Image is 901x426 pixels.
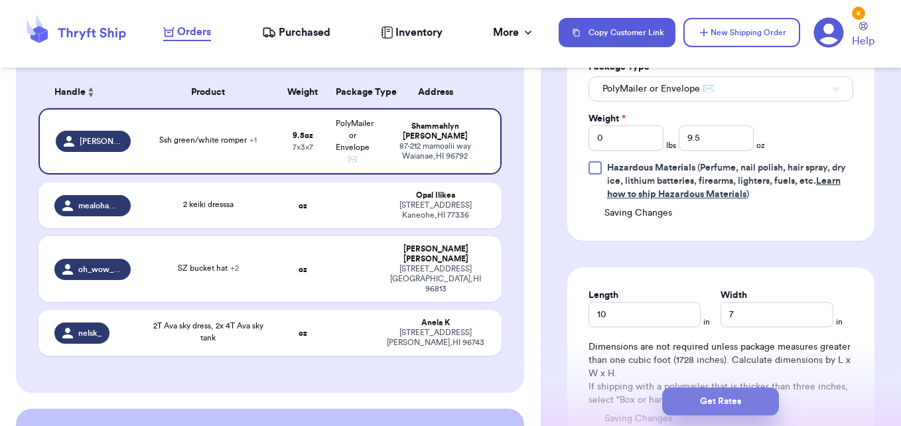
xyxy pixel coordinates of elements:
[721,289,747,302] label: Width
[378,76,502,108] th: Address
[153,322,263,342] span: 2T Ava sky dress, 2x 4T Ava sky tank
[589,112,626,125] label: Weight
[756,140,765,151] span: oz
[559,18,675,47] button: Copy Customer Link
[385,244,486,264] div: [PERSON_NAME] [PERSON_NAME]
[852,7,865,20] div: 6
[328,76,378,108] th: Package Type
[604,206,672,220] span: Saving Changes
[589,340,853,407] div: Dimensions are not required unless package measures greater than one cubic foot (1728 inches). Ca...
[493,25,535,40] div: More
[381,25,443,40] a: Inventory
[589,76,853,102] button: PolyMailer or Envelope ✉️
[852,22,874,49] a: Help
[385,318,486,328] div: Anela K
[666,140,676,151] span: lbs
[262,25,330,40] a: Purchased
[395,25,443,40] span: Inventory
[139,76,278,108] th: Product
[589,289,618,302] label: Length
[293,143,313,151] span: 7 x 3 x 7
[385,190,486,200] div: Opal Ilikea
[336,119,374,163] span: PolyMailer or Envelope ✉️
[78,328,102,338] span: nelsk_
[852,33,874,49] span: Help
[299,265,307,273] strong: oz
[683,18,800,47] button: New Shipping Order
[279,25,330,40] span: Purchased
[836,317,843,327] span: in
[80,136,122,147] span: [PERSON_NAME]
[602,82,714,96] span: PolyMailer or Envelope ✉️
[159,136,257,144] span: Ssh green/white romper
[78,200,122,211] span: mealohamade.lei.vintage
[230,264,239,272] span: + 2
[78,264,122,275] span: oh_wow_lau_lau
[86,84,96,100] button: Sort ascending
[293,131,313,139] strong: 9.5 oz
[385,264,486,294] div: [STREET_ADDRESS] [GEOGRAPHIC_DATA] , HI 96813
[703,317,710,327] span: in
[54,86,86,100] span: Handle
[813,17,844,48] a: 6
[163,24,211,41] a: Orders
[278,76,328,108] th: Weight
[385,200,486,220] div: [STREET_ADDRESS] Kaneohe , HI 77336
[299,202,307,210] strong: oz
[177,24,211,40] span: Orders
[385,121,485,141] div: Shammahlyn [PERSON_NAME]
[607,163,846,199] span: (Perfume, nail polish, hair spray, dry ice, lithium batteries, firearms, lighters, fuels, etc. )
[178,264,239,272] span: SZ bucket hat
[385,328,486,348] div: [STREET_ADDRESS] [PERSON_NAME] , HI 96743
[249,136,257,144] span: + 1
[385,141,485,161] div: 87-212 mamoalii way Waianae , HI 96792
[299,329,307,337] strong: oz
[183,200,234,208] span: 2 keiki dresssa
[607,163,695,173] span: Hazardous Materials
[662,388,779,415] button: Get Rates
